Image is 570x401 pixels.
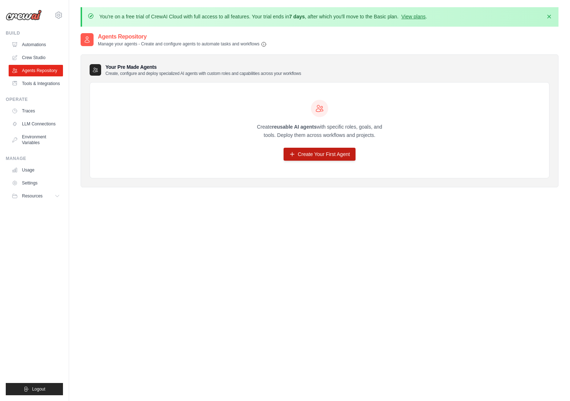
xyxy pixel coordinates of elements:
a: Automations [9,39,63,50]
button: Logout [6,383,63,395]
h2: Agents Repository [98,32,267,41]
a: Tools & Integrations [9,78,63,89]
div: Manage [6,156,63,161]
strong: 7 days [289,14,305,19]
p: Create with specific roles, goals, and tools. Deploy them across workflows and projects. [250,123,389,139]
p: Manage your agents - Create and configure agents to automate tasks and workflows [98,41,267,47]
button: Resources [9,190,63,202]
a: View plans [401,14,425,19]
div: Build [6,30,63,36]
h3: Your Pre Made Agents [105,63,301,76]
a: Traces [9,105,63,117]
a: Crew Studio [9,52,63,63]
a: Create Your First Agent [284,148,356,161]
p: Create, configure and deploy specialized AI agents with custom roles and capabilities across your... [105,71,301,76]
a: Environment Variables [9,131,63,148]
a: LLM Connections [9,118,63,130]
p: You're on a free trial of CrewAI Cloud with full access to all features. Your trial ends in , aft... [99,13,427,20]
strong: reusable AI agents [272,124,317,130]
div: Operate [6,97,63,102]
a: Agents Repository [9,65,63,76]
span: Resources [22,193,42,199]
span: Logout [32,386,45,392]
a: Settings [9,177,63,189]
a: Usage [9,164,63,176]
img: Logo [6,10,42,21]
